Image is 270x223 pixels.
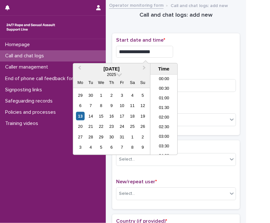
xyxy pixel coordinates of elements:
[150,84,178,94] li: 00:30
[3,64,53,70] p: Caller management
[86,101,95,110] div: Choose Tuesday, 7 October 2025
[139,133,147,141] div: Choose Sunday, 2 November 2025
[128,133,137,141] div: Choose Saturday, 1 November 2025
[86,112,95,120] div: Choose Tuesday, 14 October 2025
[109,1,164,9] a: Operator monitoring form
[74,64,84,74] button: Previous Month
[3,76,82,82] p: End of phone call feedback form
[5,21,56,34] img: rhQMoQhaT3yELyF149Cw
[128,143,137,152] div: Choose Saturday, 8 November 2025
[97,143,105,152] div: Choose Wednesday, 5 November 2025
[139,91,147,100] div: Choose Sunday, 5 October 2025
[97,122,105,131] div: Choose Wednesday, 22 October 2025
[97,112,105,120] div: Choose Wednesday, 15 October 2025
[86,78,95,87] div: Tu
[3,109,61,115] p: Policies and processes
[150,152,178,161] li: 04:00
[140,64,150,74] button: Next Month
[73,66,150,72] div: [DATE]
[128,122,137,131] div: Choose Saturday, 25 October 2025
[107,91,116,100] div: Choose Thursday, 2 October 2025
[139,101,147,110] div: Choose Sunday, 12 October 2025
[76,143,85,152] div: Choose Monday, 3 November 2025
[86,143,95,152] div: Choose Tuesday, 4 November 2025
[112,12,240,19] h1: Call and chat logs: add new
[119,156,135,163] div: Select...
[107,112,116,120] div: Choose Thursday, 16 October 2025
[75,90,148,153] div: month 2025-10
[76,122,85,131] div: Choose Monday, 20 October 2025
[86,133,95,141] div: Choose Tuesday, 28 October 2025
[76,133,85,141] div: Choose Monday, 27 October 2025
[3,120,43,127] p: Training videos
[128,91,137,100] div: Choose Saturday, 4 October 2025
[150,123,178,132] li: 02:30
[150,132,178,142] li: 03:00
[116,179,157,184] span: New/repeat user
[118,122,126,131] div: Choose Friday, 24 October 2025
[97,101,105,110] div: Choose Wednesday, 8 October 2025
[107,78,116,87] div: Th
[76,101,85,110] div: Choose Monday, 6 October 2025
[118,91,126,100] div: Choose Friday, 3 October 2025
[3,87,47,93] p: Signposting links
[150,94,178,103] li: 01:00
[86,122,95,131] div: Choose Tuesday, 21 October 2025
[107,133,116,141] div: Choose Thursday, 30 October 2025
[128,112,137,120] div: Choose Saturday, 18 October 2025
[128,78,137,87] div: Sa
[107,72,116,77] span: 2025
[76,112,85,120] div: Choose Monday, 13 October 2025
[150,142,178,152] li: 03:30
[150,75,178,84] li: 00:00
[76,91,85,100] div: Choose Monday, 29 September 2025
[107,122,116,131] div: Choose Thursday, 23 October 2025
[107,101,116,110] div: Choose Thursday, 9 October 2025
[76,78,85,87] div: Mo
[118,133,126,141] div: Choose Friday, 31 October 2025
[118,78,126,87] div: Fr
[97,133,105,141] div: Choose Wednesday, 29 October 2025
[171,2,228,9] p: Call and chat logs: add new
[152,66,176,72] div: Time
[139,143,147,152] div: Choose Sunday, 9 November 2025
[3,42,35,48] p: Homepage
[97,78,105,87] div: We
[107,143,116,152] div: Choose Thursday, 6 November 2025
[128,101,137,110] div: Choose Saturday, 11 October 2025
[118,112,126,120] div: Choose Friday, 17 October 2025
[3,98,58,104] p: Safeguarding records
[139,112,147,120] div: Choose Sunday, 19 October 2025
[150,103,178,113] li: 01:30
[116,37,165,43] span: Start date and time
[86,91,95,100] div: Choose Tuesday, 30 September 2025
[118,101,126,110] div: Choose Friday, 10 October 2025
[150,113,178,123] li: 02:00
[119,190,135,197] div: Select...
[97,91,105,100] div: Choose Wednesday, 1 October 2025
[118,143,126,152] div: Choose Friday, 7 November 2025
[139,122,147,131] div: Choose Sunday, 26 October 2025
[139,78,147,87] div: Su
[3,53,49,59] p: Call and chat logs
